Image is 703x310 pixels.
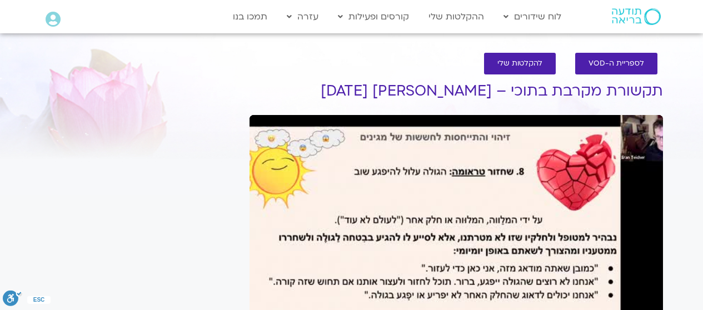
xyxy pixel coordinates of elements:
a: עזרה [281,6,324,27]
a: לוח שידורים [498,6,567,27]
a: להקלטות שלי [484,53,556,74]
span: להקלטות שלי [497,59,542,68]
span: לספריית ה-VOD [589,59,644,68]
a: קורסים ופעילות [332,6,415,27]
a: לספריית ה-VOD [575,53,657,74]
a: ההקלטות שלי [423,6,490,27]
a: תמכו בנו [227,6,273,27]
img: תודעה בריאה [612,8,661,25]
h1: תקשורת מקרבת בתוכי – [PERSON_NAME] [DATE] [250,83,663,99]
